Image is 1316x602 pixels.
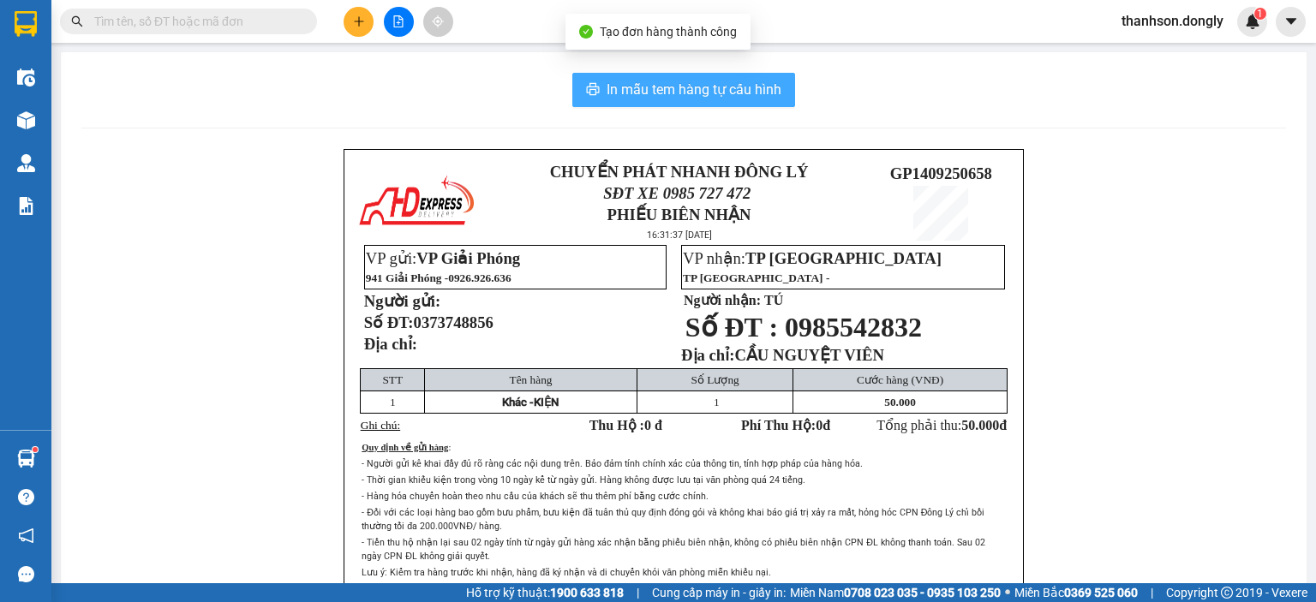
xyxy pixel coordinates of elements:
[362,443,448,452] span: Quy định về gửi hàng
[356,172,476,232] img: logo
[603,184,751,202] span: SĐT XE 0985 727 472
[432,15,444,27] span: aim
[589,418,662,432] strong: Thu Hộ :
[362,474,805,486] span: - Thời gian khiếu kiện trong vòng 10 ngày kể từ ngày gửi. Hàng không được lưu tại văn phòng quá 2...
[647,229,712,241] span: 16:31:37 [DATE]
[366,271,511,284] span: 941 Giải Phóng -
[691,373,739,386] span: Số Lượng
[40,14,148,69] strong: CHUYỂN PHÁT NHANH ĐÔNG LÝ
[510,373,553,386] span: Tên hàng
[362,507,984,532] span: - Đối với các loại hàng bao gồm bưu phẩm, bưu kiện đã tuân thủ quy định đóng gói và không khai bá...
[857,373,943,386] span: Cước hàng (VNĐ)
[790,583,1001,602] span: Miền Nam
[18,527,34,544] span: notification
[48,73,140,110] span: SĐT XE 0906 234 171
[579,25,593,39] span: check-circle
[844,586,1001,599] strong: 0708 023 035 - 0935 103 250
[366,249,520,267] span: VP gửi:
[714,396,720,408] span: 1
[1221,587,1233,599] span: copyright
[390,396,396,408] span: 1
[364,335,417,353] strong: Địa chỉ:
[364,313,493,331] strong: Số ĐT:
[1283,14,1299,29] span: caret-down
[152,88,254,106] span: GP1409250652
[502,396,534,408] span: Khác -
[550,586,624,599] strong: 1900 633 818
[1151,583,1153,602] span: |
[534,396,559,408] span: KIỆN
[353,15,365,27] span: plus
[18,489,34,505] span: question-circle
[1108,10,1237,32] span: thanhson.dongly
[734,346,884,364] span: CẦU NGUYỆT VIÊN
[607,206,751,224] strong: PHIẾU BIÊN NHẬN
[1245,14,1260,29] img: icon-new-feature
[607,79,781,100] span: In mẫu tem hàng tự cấu hình
[586,82,600,98] span: printer
[364,292,440,310] strong: Người gửi:
[1014,583,1138,602] span: Miền Bắc
[683,249,942,267] span: VP nhận:
[17,111,35,129] img: warehouse-icon
[361,419,400,432] span: Ghi chú:
[816,418,822,432] span: 0
[382,373,403,386] span: STT
[448,443,451,452] span: :
[745,249,942,267] span: TP [GEOGRAPHIC_DATA]
[362,567,771,578] span: Lưu ý: Kiểm tra hàng trước khi nhận, hàng đã ký nhận và di chuyển khỏi văn phòng miễn khiếu nại.
[1276,7,1306,37] button: caret-down
[1005,589,1010,596] span: ⚪️
[685,312,778,343] span: Số ĐT :
[17,154,35,172] img: warehouse-icon
[17,69,35,86] img: warehouse-icon
[600,25,737,39] span: Tạo đơn hàng thành công
[94,12,296,31] input: Tìm tên, số ĐT hoặc mã đơn
[33,447,38,452] sup: 1
[1064,586,1138,599] strong: 0369 525 060
[392,15,404,27] span: file-add
[466,583,624,602] span: Hỗ trợ kỹ thuật:
[741,418,830,432] strong: Phí Thu Hộ: đ
[414,313,493,331] span: 0373748856
[999,418,1007,432] span: đ
[1257,8,1263,20] span: 1
[423,7,453,37] button: aim
[890,164,992,182] span: GP1409250658
[362,537,985,562] span: - Tiền thu hộ nhận lại sau 02 ngày tính từ ngày gửi hàng xác nhận bằng phiếu biên nhận, không có ...
[876,418,1007,432] span: Tổng phải thu:
[785,312,922,343] span: 0985542832
[9,59,36,119] img: logo
[17,197,35,215] img: solution-icon
[550,163,809,181] strong: CHUYỂN PHÁT NHANH ĐÔNG LÝ
[644,418,662,432] span: 0 đ
[362,491,709,502] span: - Hàng hóa chuyển hoàn theo nhu cầu của khách sẽ thu thêm phí bằng cước chính.
[637,583,639,602] span: |
[47,113,141,150] strong: PHIẾU BIÊN NHẬN
[18,566,34,582] span: message
[1254,8,1266,20] sup: 1
[572,73,795,107] button: printerIn mẫu tem hàng tự cấu hình
[684,293,761,307] strong: Người nhận:
[764,293,783,307] span: TÚ
[17,450,35,468] img: warehouse-icon
[416,249,520,267] span: VP Giải Phóng
[384,7,414,37] button: file-add
[362,458,863,469] span: - Người gửi kê khai đầy đủ rõ ràng các nội dung trên. Bảo đảm tính chính xác của thông tin, tính ...
[652,583,786,602] span: Cung cấp máy in - giấy in:
[681,346,734,364] strong: Địa chỉ:
[15,11,37,37] img: logo-vxr
[71,15,83,27] span: search
[683,271,829,284] span: TP [GEOGRAPHIC_DATA] -
[884,396,916,408] span: 50.000
[448,271,511,284] span: 0926.926.636
[344,7,374,37] button: plus
[961,418,999,432] span: 50.000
